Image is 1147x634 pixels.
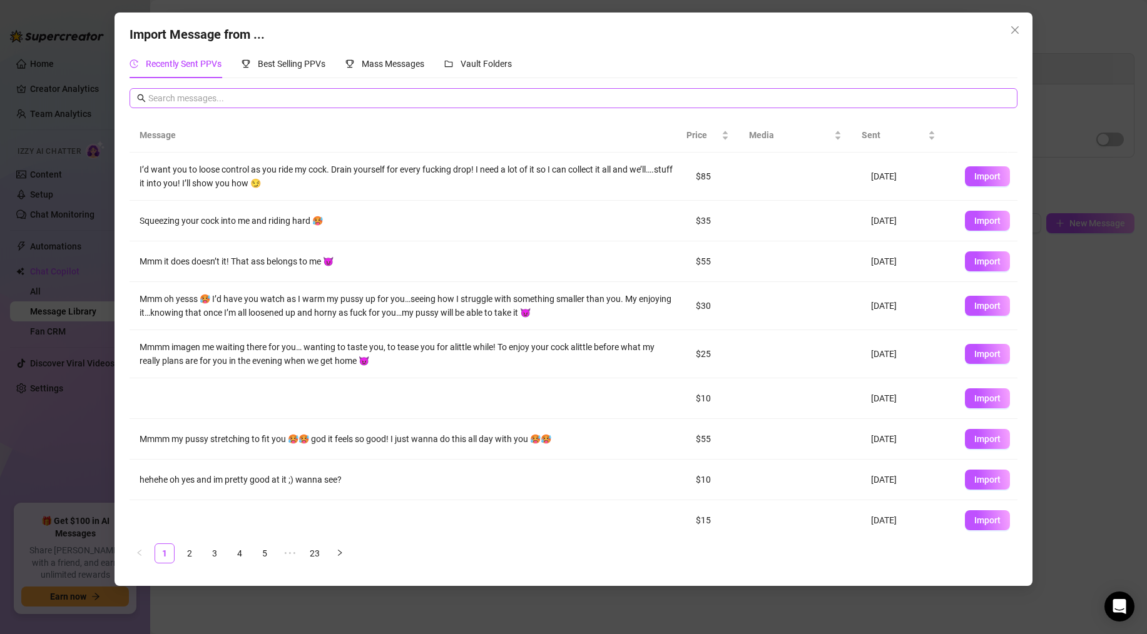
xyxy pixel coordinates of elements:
[1005,25,1025,35] span: Close
[965,429,1010,449] button: Import
[974,216,1001,226] span: Import
[686,500,748,541] td: $15
[280,543,300,563] li: Next 5 Pages
[861,153,955,201] td: [DATE]
[140,292,675,320] div: Mmm oh yesss 🥵 I’d have you watch as I warm my pussy up for you…seeing how I struggle with someth...
[305,544,324,563] a: 23
[336,549,344,556] span: right
[180,543,200,563] li: 2
[155,543,175,563] li: 1
[749,128,832,142] span: Media
[739,118,852,153] th: Media
[1005,20,1025,40] button: Close
[146,59,222,69] span: Recently Sent PPVs
[965,166,1010,186] button: Import
[965,388,1010,408] button: Import
[140,254,675,268] div: Mmm it does doesn’t it! That ass belongs to me 😈
[130,118,676,153] th: Message
[255,544,274,563] a: 5
[140,340,675,368] div: Mmmm imagen me waiting there for you… wanting to taste you, to tease you for alittle while! To en...
[258,59,325,69] span: Best Selling PPVs
[230,543,250,563] li: 4
[974,515,1001,525] span: Import
[974,475,1001,485] span: Import
[155,544,174,563] a: 1
[686,378,748,419] td: $10
[330,543,350,563] button: right
[852,118,946,153] th: Sent
[205,544,224,563] a: 3
[130,543,150,563] li: Previous Page
[974,256,1001,266] span: Import
[1010,25,1020,35] span: close
[242,59,250,68] span: trophy
[136,549,143,556] span: left
[205,543,225,563] li: 3
[140,432,675,446] div: Mmmm my pussy stretching to fit you 🥵🥵 god it feels so good! I just wanna do this all day with yo...
[686,128,719,142] span: Price
[861,460,955,500] td: [DATE]
[861,500,955,541] td: [DATE]
[974,349,1001,359] span: Import
[861,419,955,460] td: [DATE]
[965,470,1010,490] button: Import
[362,59,424,69] span: Mass Messages
[686,241,748,282] td: $55
[686,330,748,378] td: $25
[974,301,1001,311] span: Import
[676,118,739,153] th: Price
[686,460,748,500] td: $10
[130,27,265,42] span: Import Message from ...
[861,330,955,378] td: [DATE]
[148,91,1009,105] input: Search messages...
[861,282,955,330] td: [DATE]
[130,59,138,68] span: history
[965,344,1010,364] button: Import
[230,544,249,563] a: 4
[974,434,1001,444] span: Import
[965,211,1010,231] button: Import
[140,473,675,486] div: hehehe oh yes and im pretty good at it ;) wanna see?
[137,94,146,103] span: search
[140,163,675,190] div: I’d want you to loose control as you ride my cock. Drain yourself for every fucking drop! I need ...
[140,214,675,228] div: Squeezing your cock into me and riding hard 🥵
[461,59,512,69] span: Vault Folders
[686,201,748,241] td: $35
[861,201,955,241] td: [DATE]
[255,543,275,563] li: 5
[974,393,1001,403] span: Import
[280,543,300,563] span: •••
[130,543,150,563] button: left
[861,241,955,282] td: [DATE]
[444,59,453,68] span: folder
[862,128,925,142] span: Sent
[965,296,1010,316] button: Import
[686,153,748,201] td: $85
[180,544,199,563] a: 2
[965,251,1010,271] button: Import
[686,282,748,330] td: $30
[330,543,350,563] li: Next Page
[1104,591,1134,621] div: Open Intercom Messenger
[686,419,748,460] td: $55
[305,543,325,563] li: 23
[861,378,955,419] td: [DATE]
[965,510,1010,530] button: Import
[974,171,1001,181] span: Import
[345,59,354,68] span: trophy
